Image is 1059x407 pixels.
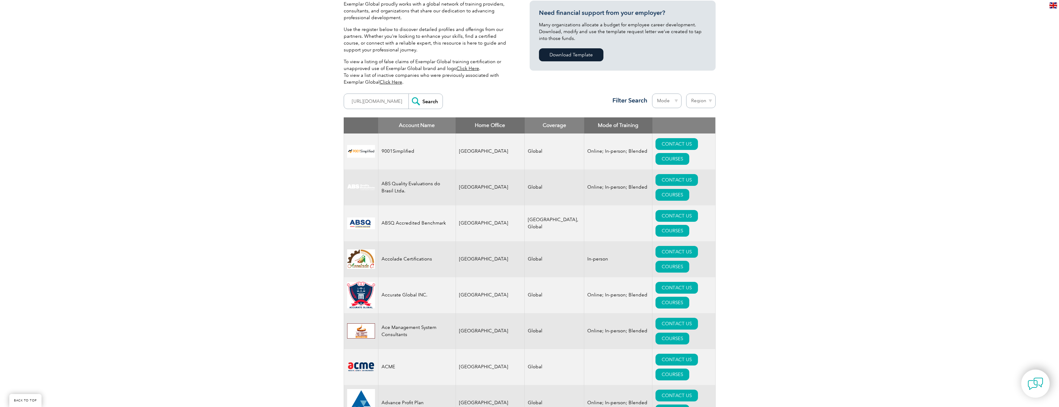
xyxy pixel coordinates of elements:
[525,313,584,349] td: Global
[609,97,647,104] h3: Filter Search
[525,277,584,313] td: Global
[655,138,698,150] a: CONTACT US
[408,94,443,109] input: Search
[655,225,689,237] a: COURSES
[655,369,689,380] a: COURSES
[539,48,603,61] a: Download Template
[584,133,652,169] td: Online; In-person; Blended
[378,349,456,385] td: ACME
[584,277,652,313] td: Online; In-person; Blended
[655,390,698,401] a: CONTACT US
[378,117,456,133] th: Account Name: activate to sort column descending
[655,318,698,330] a: CONTACT US
[456,205,525,241] td: [GEOGRAPHIC_DATA]
[655,333,689,344] a: COURSES
[380,79,402,85] a: Click Here
[525,117,584,133] th: Coverage: activate to sort column ascending
[378,133,456,169] td: 9001Simplified
[525,133,584,169] td: Global
[525,349,584,385] td: Global
[344,1,511,21] p: Exemplar Global proudly works with a global network of training providers, consultants, and organ...
[347,282,375,309] img: a034a1f6-3919-f011-998a-0022489685a1-logo.png
[655,210,698,222] a: CONTACT US
[655,282,698,294] a: CONTACT US
[344,26,511,53] p: Use the register below to discover detailed profiles and offerings from our partners. Whether you...
[655,189,689,201] a: COURSES
[456,169,525,205] td: [GEOGRAPHIC_DATA]
[378,313,456,349] td: Ace Management System Consultants
[456,117,525,133] th: Home Office: activate to sort column ascending
[655,354,698,365] a: CONTACT US
[652,117,715,133] th: : activate to sort column ascending
[457,66,479,71] a: Click Here
[456,313,525,349] td: [GEOGRAPHIC_DATA]
[344,58,511,85] p: To view a listing of false claims of Exemplar Global training certification or unapproved use of ...
[347,217,375,229] img: cc24547b-a6e0-e911-a812-000d3a795b83-logo.png
[525,205,584,241] td: [GEOGRAPHIC_DATA], Global
[347,145,375,158] img: 37c9c059-616f-eb11-a812-002248153038-logo.png
[584,169,652,205] td: Online; In-person; Blended
[9,394,42,407] a: BACK TO TOP
[1049,2,1057,8] img: en
[655,153,689,165] a: COURSES
[456,241,525,277] td: [GEOGRAPHIC_DATA]
[584,117,652,133] th: Mode of Training: activate to sort column ascending
[456,349,525,385] td: [GEOGRAPHIC_DATA]
[1028,376,1043,392] img: contact-chat.png
[584,241,652,277] td: In-person
[584,313,652,349] td: Online; In-person; Blended
[347,249,375,269] img: 1a94dd1a-69dd-eb11-bacb-002248159486-logo.jpg
[525,241,584,277] td: Global
[378,241,456,277] td: Accolade Certifications
[347,184,375,191] img: c92924ac-d9bc-ea11-a814-000d3a79823d-logo.jpg
[378,169,456,205] td: ABS Quality Evaluations do Brasil Ltda.
[456,133,525,169] td: [GEOGRAPHIC_DATA]
[347,361,375,373] img: 0f03f964-e57c-ec11-8d20-002248158ec2-logo.png
[655,261,689,273] a: COURSES
[539,21,706,42] p: Many organizations allocate a budget for employee career development. Download, modify and use th...
[539,9,706,17] h3: Need financial support from your employer?
[378,205,456,241] td: ABSQ Accredited Benchmark
[655,246,698,258] a: CONTACT US
[456,277,525,313] td: [GEOGRAPHIC_DATA]
[655,174,698,186] a: CONTACT US
[347,323,375,339] img: 306afd3c-0a77-ee11-8179-000d3ae1ac14-logo.jpg
[525,169,584,205] td: Global
[378,277,456,313] td: Accurate Global INC.
[655,297,689,309] a: COURSES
